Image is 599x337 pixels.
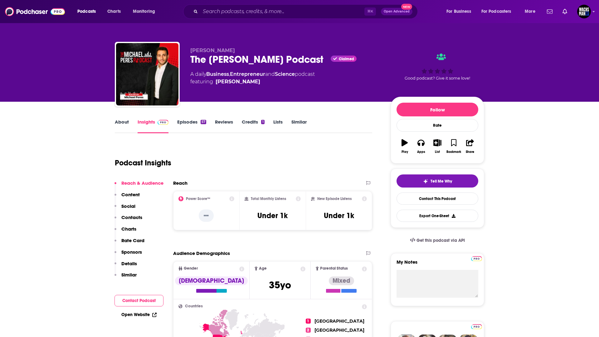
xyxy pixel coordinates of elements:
[401,4,412,10] span: New
[306,319,311,324] span: 1
[216,78,260,85] a: Michael Peres
[446,150,461,154] div: Bookmark
[471,324,482,329] img: Podchaser Pro
[275,71,295,77] a: Science
[384,10,410,13] span: Open Advanced
[471,323,482,329] a: Pro website
[121,272,137,278] p: Similar
[129,7,163,17] button: open menu
[5,6,65,17] img: Podchaser - Follow, Share and Rate Podcasts
[114,226,136,237] button: Charts
[525,7,535,16] span: More
[230,71,265,77] a: Entrepreneur
[329,276,354,285] div: Mixed
[201,120,206,124] div: 57
[405,233,470,248] a: Get this podcast via API
[114,214,142,226] button: Contacts
[116,43,178,105] img: The Michael Peres Podcast
[320,266,348,271] span: Parental Status
[138,119,168,133] a: InsightsPodchaser Pro
[173,180,187,186] h2: Reach
[317,197,352,201] h2: New Episode Listens
[242,119,264,133] a: Credits1
[206,71,229,77] a: Business
[269,279,291,291] span: 35 yo
[121,214,142,220] p: Contacts
[397,135,413,158] button: Play
[314,327,364,333] span: [GEOGRAPHIC_DATA]
[103,7,124,17] a: Charts
[397,103,478,116] button: Follow
[339,57,354,61] span: Claimed
[177,119,206,133] a: Episodes57
[471,256,482,261] img: Podchaser Pro
[121,180,163,186] p: Reach & Audience
[435,150,440,154] div: List
[185,304,203,308] span: Countries
[429,135,446,158] button: List
[577,5,591,18] button: Show profile menu
[306,328,311,333] span: 2
[261,120,264,124] div: 1
[423,179,428,184] img: tell me why sparkle
[114,272,137,283] button: Similar
[391,47,484,86] div: Good podcast? Give it some love!
[115,158,171,168] h1: Podcast Insights
[446,135,462,158] button: Bookmark
[397,259,478,270] label: My Notes
[314,318,364,324] span: [GEOGRAPHIC_DATA]
[121,203,135,209] p: Social
[114,180,163,192] button: Reach & Audience
[466,150,474,154] div: Share
[413,135,429,158] button: Apps
[121,226,136,232] p: Charts
[114,261,137,272] button: Details
[186,197,210,201] h2: Power Score™
[215,119,233,133] a: Reviews
[77,7,96,16] span: Podcasts
[114,249,142,261] button: Sponsors
[121,312,157,317] a: Open Website
[190,47,235,53] span: [PERSON_NAME]
[265,71,275,77] span: and
[229,71,230,77] span: ,
[121,249,142,255] p: Sponsors
[560,6,570,17] a: Show notifications dropdown
[417,150,425,154] div: Apps
[520,7,543,17] button: open menu
[397,174,478,188] button: tell me why sparkleTell Me Why
[397,119,478,132] div: Rate
[115,119,129,133] a: About
[184,266,198,271] span: Gender
[173,250,230,256] h2: Audience Demographics
[251,197,286,201] h2: Total Monthly Listens
[364,7,376,16] span: ⌘ K
[405,76,470,81] span: Good podcast? Give it some love!
[291,119,307,133] a: Similar
[259,266,267,271] span: Age
[416,238,465,243] span: Get this podcast via API
[133,7,155,16] span: Monitoring
[273,119,283,133] a: Lists
[324,211,354,220] h3: Under 1k
[200,7,364,17] input: Search podcasts, credits, & more...
[199,209,214,222] p: --
[381,8,412,15] button: Open AdvancedNew
[175,276,248,285] div: [DEMOGRAPHIC_DATA]
[121,261,137,266] p: Details
[257,211,288,220] h3: Under 1k
[158,120,168,125] img: Podchaser Pro
[442,7,479,17] button: open menu
[402,150,408,154] div: Play
[446,7,471,16] span: For Business
[577,5,591,18] span: Logged in as WachsmanNY
[481,7,511,16] span: For Podcasters
[121,192,140,198] p: Content
[121,237,144,243] p: Rate Card
[73,7,104,17] button: open menu
[190,71,315,85] div: A daily podcast
[114,237,144,249] button: Rate Card
[544,6,555,17] a: Show notifications dropdown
